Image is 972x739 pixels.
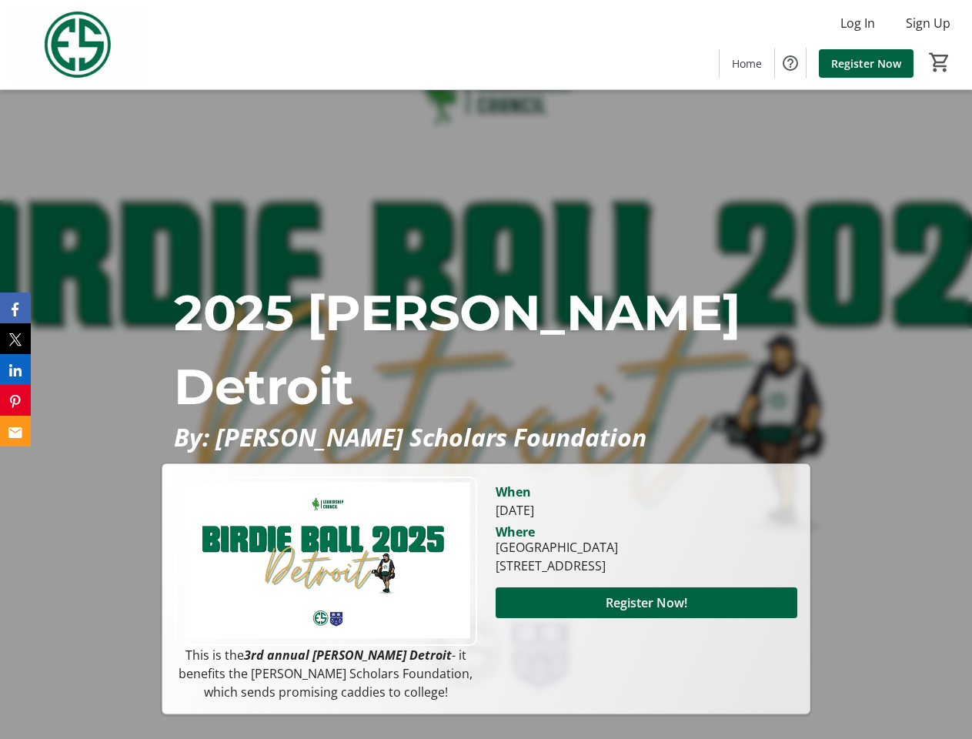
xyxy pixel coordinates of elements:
[244,647,452,664] em: 3rd annual [PERSON_NAME] Detroit
[496,483,531,501] div: When
[9,6,146,83] img: Evans Scholars Foundation's Logo
[175,646,476,701] p: This is the - it benefits the [PERSON_NAME] Scholars Foundation, which sends promising caddies to...
[894,11,963,35] button: Sign Up
[496,587,797,618] button: Register Now!
[775,48,806,79] button: Help
[496,501,797,520] div: [DATE]
[175,477,476,647] img: Campaign CTA Media Photo
[496,538,618,557] div: [GEOGRAPHIC_DATA]
[174,276,797,423] p: 2025 [PERSON_NAME] Detroit
[831,55,901,72] span: Register Now
[720,49,774,78] a: Home
[926,48,954,76] button: Cart
[606,594,687,612] span: Register Now!
[732,55,762,72] span: Home
[174,420,646,453] em: By: [PERSON_NAME] Scholars Foundation
[496,526,535,538] div: Where
[496,557,618,575] div: [STREET_ADDRESS]
[906,14,950,32] span: Sign Up
[828,11,887,35] button: Log In
[819,49,914,78] a: Register Now
[840,14,875,32] span: Log In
